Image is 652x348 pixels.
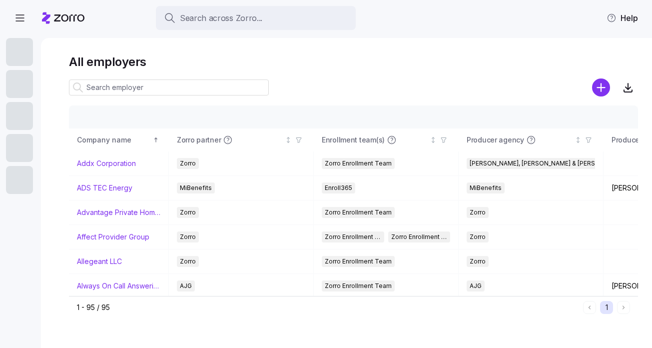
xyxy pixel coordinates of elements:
[575,136,582,143] div: Not sorted
[583,301,596,314] button: Previous page
[607,12,638,24] span: Help
[180,231,196,242] span: Zorro
[69,79,269,95] input: Search employer
[180,182,212,193] span: MiBenefits
[180,207,196,218] span: Zorro
[325,182,352,193] span: Enroll365
[314,128,459,151] th: Enrollment team(s)Not sorted
[325,231,381,242] span: Zorro Enrollment Team
[180,12,262,24] span: Search across Zorro...
[459,128,604,151] th: Producer agencyNot sorted
[325,256,392,267] span: Zorro Enrollment Team
[180,280,192,291] span: AJG
[156,6,356,30] button: Search across Zorro...
[77,207,160,217] a: Advantage Private Home Care
[617,301,630,314] button: Next page
[325,158,392,169] span: Zorro Enrollment Team
[470,256,486,267] span: Zorro
[325,207,392,218] span: Zorro Enrollment Team
[69,54,638,69] h1: All employers
[325,280,392,291] span: Zorro Enrollment Team
[169,128,314,151] th: Zorro partnerNot sorted
[77,183,132,193] a: ADS TEC Energy
[470,231,486,242] span: Zorro
[322,135,385,145] span: Enrollment team(s)
[77,158,136,168] a: Addx Corporation
[77,134,151,145] div: Company name
[152,136,159,143] div: Sorted ascending
[467,135,524,145] span: Producer agency
[77,281,160,291] a: Always On Call Answering Service
[180,256,196,267] span: Zorro
[177,135,221,145] span: Zorro partner
[599,8,646,28] button: Help
[470,158,627,169] span: [PERSON_NAME], [PERSON_NAME] & [PERSON_NAME]
[391,231,448,242] span: Zorro Enrollment Experts
[470,207,486,218] span: Zorro
[77,302,579,312] div: 1 - 95 / 95
[600,301,613,314] button: 1
[592,78,610,96] svg: add icon
[470,182,502,193] span: MiBenefits
[69,128,169,151] th: Company nameSorted ascending
[430,136,437,143] div: Not sorted
[285,136,292,143] div: Not sorted
[470,280,482,291] span: AJG
[77,232,149,242] a: Affect Provider Group
[180,158,196,169] span: Zorro
[77,256,122,266] a: Allegeant LLC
